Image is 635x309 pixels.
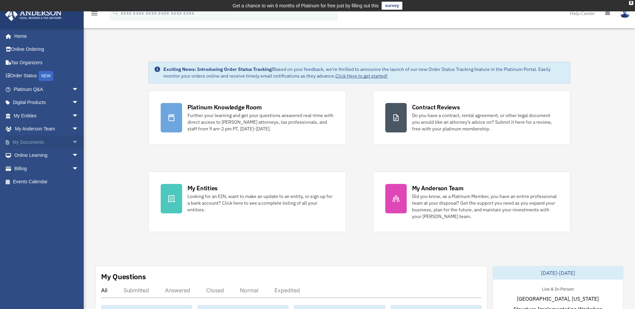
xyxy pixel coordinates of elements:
[3,8,64,21] img: Anderson Advisors Platinum Portal
[72,83,85,96] span: arrow_drop_down
[148,172,346,232] a: My Entities Looking for an EIN, want to make an update to an entity, or sign up for a bank accoun...
[163,66,565,79] div: Based on your feedback, we're thrilled to announce the launch of our new Order Status Tracking fe...
[72,135,85,149] span: arrow_drop_down
[5,96,89,109] a: Digital Productsarrow_drop_down
[5,43,89,56] a: Online Ordering
[5,162,89,175] a: Billingarrow_drop_down
[412,112,558,132] div: Do you have a contract, rental agreement, or other legal document you would like an attorney's ad...
[620,8,630,18] img: User Pic
[493,266,623,280] div: [DATE]-[DATE]
[5,149,89,162] a: Online Learningarrow_drop_down
[38,71,53,81] div: NEW
[412,193,558,220] div: Did you know, as a Platinum Member, you have an entire professional team at your disposal? Get th...
[187,184,218,192] div: My Entities
[124,287,149,294] div: Submitted
[101,287,107,294] div: All
[90,12,98,17] a: menu
[72,96,85,110] span: arrow_drop_down
[72,122,85,136] span: arrow_drop_down
[72,162,85,176] span: arrow_drop_down
[187,103,262,111] div: Platinum Knowledge Room
[5,175,89,189] a: Events Calendar
[72,109,85,123] span: arrow_drop_down
[412,103,460,111] div: Contract Reviews
[373,91,571,145] a: Contract Reviews Do you have a contract, rental agreement, or other legal document you would like...
[5,56,89,69] a: Tax Organizers
[382,2,402,10] a: survey
[187,193,334,213] div: Looking for an EIN, want to make an update to an entity, or sign up for a bank account? Click her...
[274,287,300,294] div: Expedited
[537,285,579,292] div: Live & In-Person
[335,73,388,79] a: Click Here to get started!
[165,287,190,294] div: Answered
[5,83,89,96] a: Platinum Q&Aarrow_drop_down
[5,109,89,122] a: My Entitiesarrow_drop_down
[233,2,379,10] div: Get a chance to win 6 months of Platinum for free just by filling out this
[240,287,258,294] div: Normal
[206,287,224,294] div: Closed
[5,29,85,43] a: Home
[90,9,98,17] i: menu
[373,172,571,232] a: My Anderson Team Did you know, as a Platinum Member, you have an entire professional team at your...
[101,272,146,282] div: My Questions
[148,91,346,145] a: Platinum Knowledge Room Further your learning and get your questions answered real-time with dire...
[163,66,273,72] strong: Exciting News: Introducing Order Status Tracking!
[187,112,334,132] div: Further your learning and get your questions answered real-time with direct access to [PERSON_NAM...
[5,122,89,136] a: My Anderson Teamarrow_drop_down
[112,9,119,16] i: search
[412,184,464,192] div: My Anderson Team
[5,69,89,83] a: Order StatusNEW
[629,1,633,5] div: close
[72,149,85,163] span: arrow_drop_down
[517,295,599,303] span: [GEOGRAPHIC_DATA], [US_STATE]
[5,135,89,149] a: My Documentsarrow_drop_down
